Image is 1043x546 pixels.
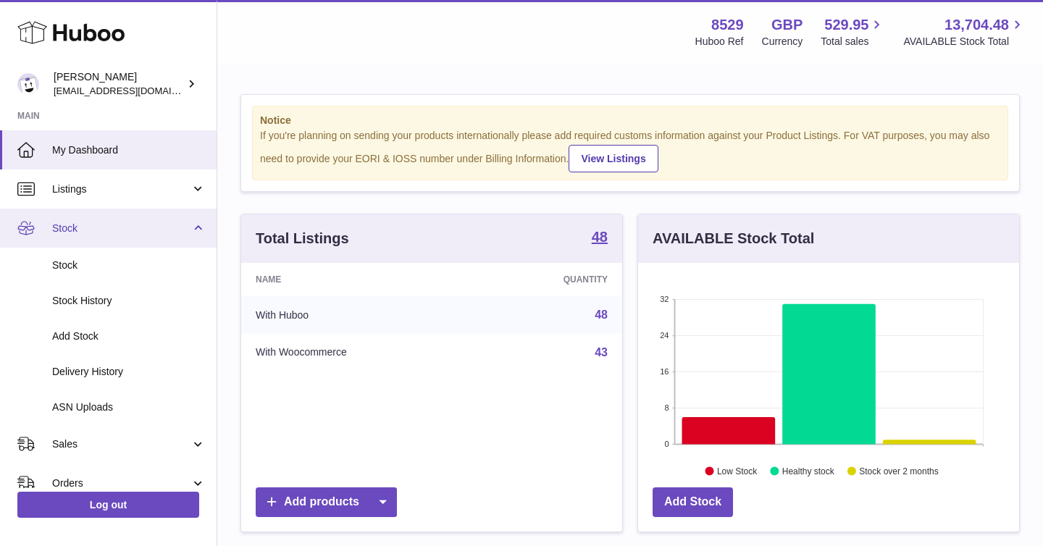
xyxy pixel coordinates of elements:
td: With Huboo [241,296,477,334]
text: 24 [660,331,669,340]
div: Huboo Ref [695,35,744,49]
a: Add products [256,487,397,517]
span: Stock History [52,294,206,308]
span: 13,704.48 [944,15,1009,35]
span: My Dashboard [52,143,206,157]
div: Currency [762,35,803,49]
h3: Total Listings [256,229,349,248]
strong: 8529 [711,15,744,35]
a: 529.95 Total sales [821,15,885,49]
h3: AVAILABLE Stock Total [653,229,814,248]
span: Total sales [821,35,885,49]
a: 48 [592,230,608,247]
strong: GBP [771,15,803,35]
span: 529.95 [824,15,868,35]
a: 43 [595,346,608,358]
div: If you're planning on sending your products internationally please add required customs informati... [260,129,1000,172]
a: Add Stock [653,487,733,517]
span: Stock [52,259,206,272]
img: admin@redgrass.ch [17,73,39,95]
strong: Notice [260,114,1000,127]
th: Quantity [477,263,622,296]
span: Listings [52,182,190,196]
span: Delivery History [52,365,206,379]
a: Log out [17,492,199,518]
a: 13,704.48 AVAILABLE Stock Total [903,15,1026,49]
text: 32 [660,295,669,303]
span: AVAILABLE Stock Total [903,35,1026,49]
span: Sales [52,437,190,451]
div: [PERSON_NAME] [54,70,184,98]
span: Stock [52,222,190,235]
span: Add Stock [52,329,206,343]
th: Name [241,263,477,296]
span: Orders [52,476,190,490]
td: With Woocommerce [241,334,477,371]
text: 0 [664,440,669,448]
text: Low Stock [717,466,758,476]
text: 8 [664,403,669,412]
a: View Listings [569,145,658,172]
a: 48 [595,308,608,321]
text: Healthy stock [782,466,835,476]
strong: 48 [592,230,608,244]
text: 16 [660,367,669,376]
span: [EMAIL_ADDRESS][DOMAIN_NAME] [54,85,213,96]
text: Stock over 2 months [859,466,938,476]
span: ASN Uploads [52,400,206,414]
